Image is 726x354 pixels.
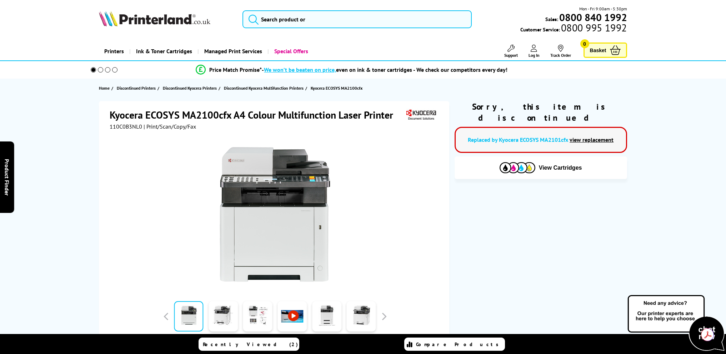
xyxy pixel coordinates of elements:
span: | Print/Scan/Copy/Fax [144,123,196,130]
h1: Kyocera ECOSYS MA2100cfx A4 Colour Multifunction Laser Printer [110,108,400,121]
a: Track Order [550,45,571,58]
span: View Cartridges [539,165,582,171]
a: Discontinued Kyocera Multifunction Printers [224,84,305,92]
a: Basket 0 [584,43,627,58]
a: Managed Print Services [197,42,267,60]
a: Printers [99,42,129,60]
span: 110C0B3NL0 [110,123,142,130]
div: Sorry, this item is discontinued [455,101,627,123]
span: Customer Service: [520,24,627,33]
span: Basket [590,45,606,55]
a: Replaced by Kyocera ECOSYS MA2101cfx [468,136,568,143]
span: Recently Viewed (2) [203,341,298,348]
a: Kyocera ECOSYS MA2100cfx [311,84,364,92]
a: Log In [529,45,540,58]
span: Support [504,53,518,58]
span: Home [99,84,110,92]
img: Printerland Logo [99,11,210,26]
img: Open Live Chat window [626,294,726,353]
span: Product Finder [4,159,11,195]
input: Search product or [242,10,472,28]
button: View Cartridges [460,162,622,174]
img: Kyocera [405,108,437,121]
a: Discontinued Kyocera Printers [163,84,219,92]
a: Compare Products [404,338,505,351]
a: Recently Viewed (2) [199,338,299,351]
span: Discontinued Kyocera Multifunction Printers [224,84,304,92]
span: Sales: [545,16,558,23]
span: Discontinued Printers [117,84,156,92]
a: Printerland Logo [99,11,234,28]
img: Kyocera ECOSYS MA2100cfx [205,144,345,284]
span: Kyocera ECOSYS MA2100cfx [311,84,362,92]
span: Log In [529,53,540,58]
img: Cartridges [500,162,535,173]
a: Support [504,45,518,58]
span: Mon - Fri 9:00am - 5:30pm [579,5,627,12]
div: - even on ink & toner cartridges - We check our competitors every day! [262,66,507,73]
a: view replacement [570,136,614,143]
a: Ink & Toner Cartridges [129,42,197,60]
span: Price Match Promise* [209,66,262,73]
span: Compare Products [416,341,502,348]
a: Discontinued Printers [117,84,157,92]
li: modal_Promise [81,64,623,76]
a: 0800 840 1992 [558,14,627,21]
span: We won’t be beaten on price, [264,66,336,73]
a: Home [99,84,111,92]
span: Ink & Toner Cartridges [136,42,192,60]
span: 0800 995 1992 [560,24,627,31]
span: 0 [580,39,589,48]
span: Discontinued Kyocera Printers [163,84,217,92]
a: Special Offers [267,42,314,60]
b: 0800 840 1992 [559,11,627,24]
